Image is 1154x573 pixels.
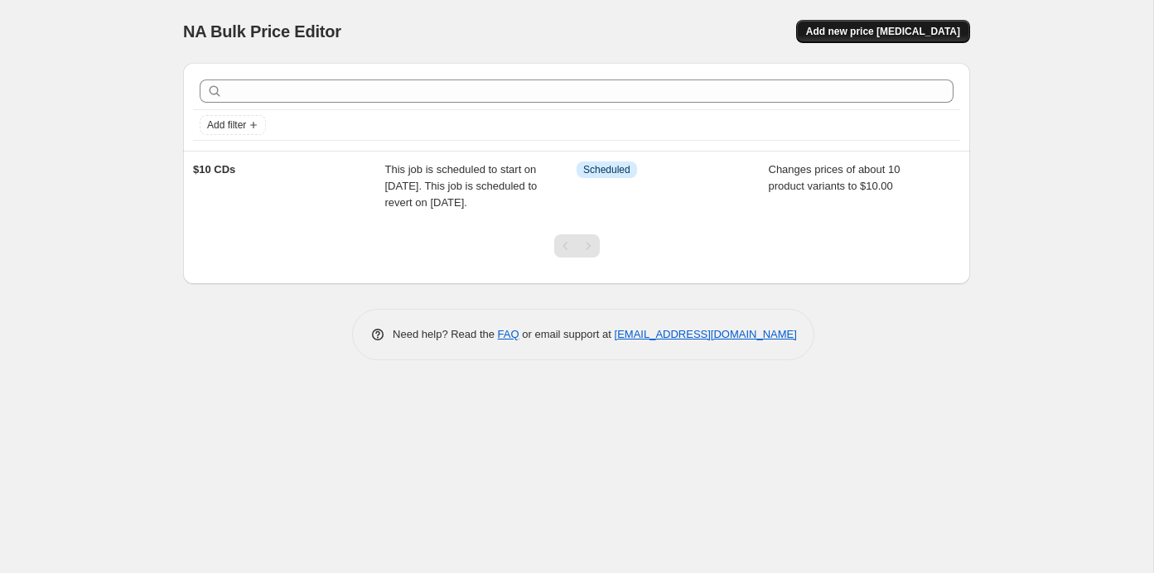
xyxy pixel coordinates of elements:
button: Add filter [200,115,266,135]
span: NA Bulk Price Editor [183,22,341,41]
span: Scheduled [583,163,630,176]
a: FAQ [498,328,519,340]
span: Add filter [207,118,246,132]
nav: Pagination [554,234,600,258]
button: Add new price [MEDICAL_DATA] [796,20,970,43]
span: Changes prices of about 10 product variants to $10.00 [769,163,901,192]
span: Add new price [MEDICAL_DATA] [806,25,960,38]
span: Need help? Read the [393,328,498,340]
span: or email support at [519,328,615,340]
a: [EMAIL_ADDRESS][DOMAIN_NAME] [615,328,797,340]
span: $10 CDs [193,163,235,176]
span: This job is scheduled to start on [DATE]. This job is scheduled to revert on [DATE]. [385,163,538,209]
